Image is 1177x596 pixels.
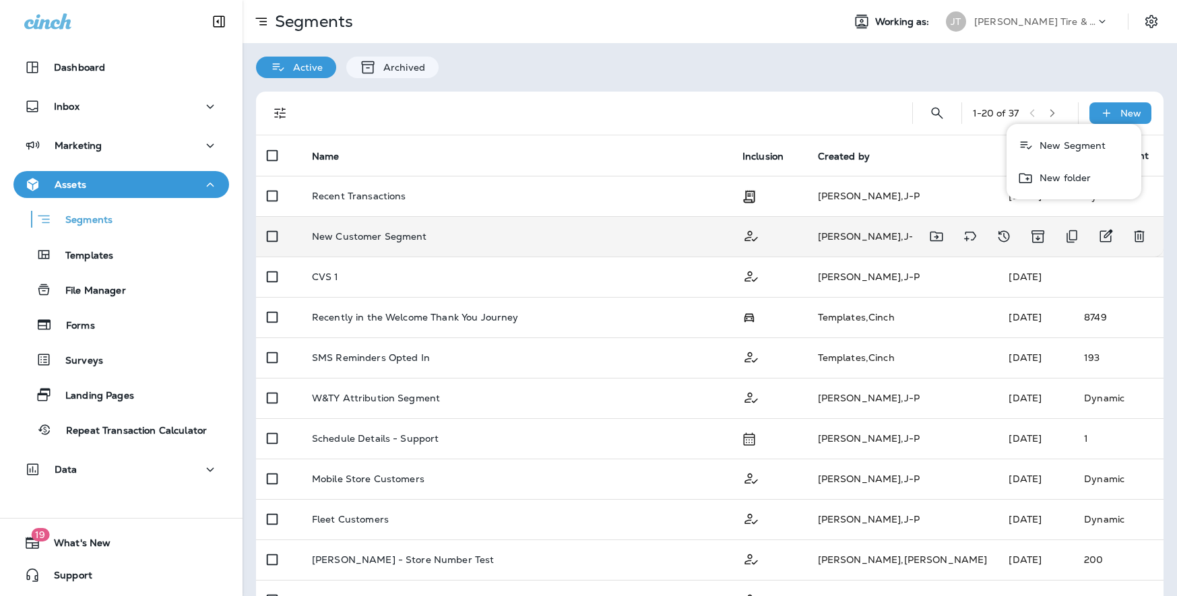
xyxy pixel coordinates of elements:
button: Delete [1126,223,1153,250]
td: [PERSON_NAME] , J-P [807,418,998,459]
button: Move to folder [923,223,950,250]
p: Dashboard [54,62,105,73]
td: [PERSON_NAME] , J-P [807,459,998,499]
p: Forms [53,320,95,333]
p: Surveys [52,355,103,368]
span: Customer Only [742,471,760,484]
p: New [1120,108,1141,119]
p: File Manager [52,285,126,298]
p: Repeat Transaction Calculator [53,425,207,438]
span: Working as: [875,16,932,28]
button: Inbox [13,93,229,120]
button: Add tags [957,223,984,250]
p: Assets [55,179,86,190]
p: Marketing [55,140,102,151]
button: Surveys [13,345,229,374]
td: [DATE] [998,337,1073,378]
button: Assets [13,171,229,198]
span: 19 [31,528,49,541]
td: 193 [1073,337,1164,378]
div: 1 - 20 of 37 [973,108,1019,119]
button: Forms [13,310,229,339]
td: [DATE] [998,257,1073,297]
button: Marketing [13,132,229,159]
p: Inbox [54,101,79,112]
p: [PERSON_NAME] - Store Number Test [312,554,495,565]
button: Support [13,562,229,589]
span: Customer Only [742,512,760,524]
p: Segments [269,11,353,32]
button: Dashboard [13,54,229,81]
span: Customer Only [742,229,760,241]
td: [PERSON_NAME] , J-P [807,499,998,539]
td: [DATE] [998,297,1073,337]
p: CVS 1 [312,271,339,282]
p: Templates [52,250,113,263]
p: New folder [1034,172,1091,183]
button: Settings [1139,9,1164,34]
div: JT [946,11,966,32]
p: New Segment [1034,140,1106,151]
p: Landing Pages [52,390,134,403]
td: [DATE] [998,459,1073,499]
p: Schedule Details - Support [312,433,439,444]
button: New folder [1007,162,1141,194]
p: Active [286,62,323,73]
p: Recent Transactions [312,191,406,201]
span: Inclusion [742,150,801,162]
td: [DATE] [998,378,1073,418]
button: Segments [13,205,229,234]
button: Duplicate Segment [1058,223,1085,250]
button: Templates [13,240,229,269]
td: Templates , Cinch [807,337,998,378]
td: Templates , Cinch [807,297,998,337]
td: [DATE] [998,418,1073,459]
button: Search Segments [924,100,951,127]
p: Fleet Customers [312,514,389,525]
button: Edit [1092,223,1119,250]
span: What's New [40,537,110,554]
td: [DATE] [998,499,1073,539]
p: Segments [52,214,113,228]
td: 1 [1073,418,1164,459]
span: Transaction [742,189,756,201]
button: Collapse Sidebar [200,8,238,35]
p: Data [55,464,77,475]
button: File Manager [13,275,229,304]
span: Inclusion [742,151,784,162]
button: Landing Pages [13,380,229,409]
span: Customer Only [742,269,760,282]
td: Dynamic [1073,378,1164,418]
td: Dynamic [1073,459,1164,499]
td: [PERSON_NAME] , J-P [807,216,998,257]
span: Customer Only [742,552,760,564]
td: 200 [1073,539,1164,580]
p: SMS Reminders Opted In [312,352,430,363]
button: View Changelog [990,223,1017,250]
span: Support [40,570,92,586]
button: Archive [1024,223,1052,250]
button: Filters [267,100,294,127]
p: New Customer Segment [312,231,427,242]
span: Customer Only [742,350,760,362]
span: Name [312,151,340,162]
td: [PERSON_NAME] , J-P [807,176,998,216]
p: Archived [377,62,425,73]
td: [DATE] [998,539,1073,580]
p: W&TY Attribution Segment [312,393,440,403]
button: Repeat Transaction Calculator [13,416,229,444]
span: Name [312,150,357,162]
button: 19What's New [13,529,229,556]
span: Customer Only [742,391,760,403]
span: Schedule [742,432,756,444]
span: Created by [818,150,887,162]
span: Possession [742,310,756,323]
td: [PERSON_NAME] , J-P [807,257,998,297]
td: [DATE] [998,176,1073,216]
td: 8749 [1073,297,1164,337]
td: Dynamic [1073,499,1164,539]
button: Data [13,456,229,483]
p: [PERSON_NAME] Tire & Auto [974,16,1095,27]
button: New Segment [1007,129,1141,162]
span: Created by [818,151,870,162]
